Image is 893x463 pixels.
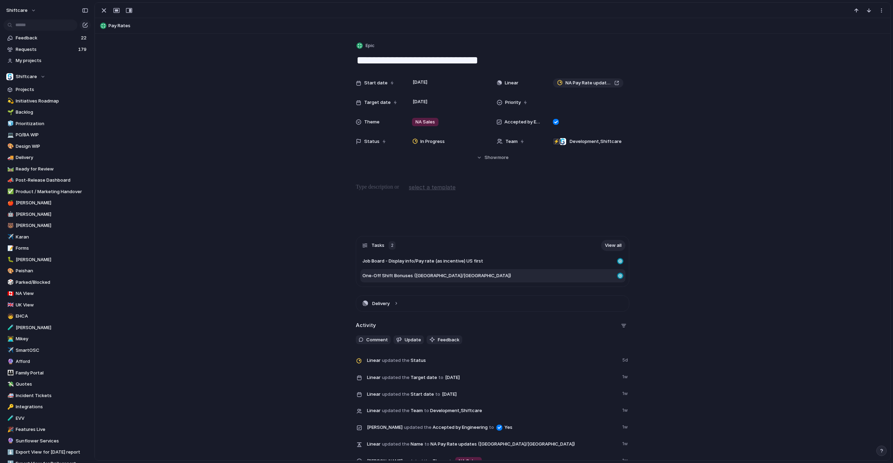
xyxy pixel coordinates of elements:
span: Pay Rates [108,22,887,29]
div: 🐻 [7,222,12,230]
span: UK View [16,302,88,309]
span: NA Sales [415,119,435,126]
div: ✅Product / Marketing Handover [3,187,91,197]
button: Delivery [356,296,629,311]
a: ✈️Karan [3,232,91,242]
span: EVV [16,415,88,422]
span: [PERSON_NAME] [367,424,403,431]
a: 🚑Incident Tickets [3,390,91,401]
div: 📝 [7,244,12,252]
span: updated the [382,441,410,448]
button: Pay Rates [98,20,887,31]
div: ✈️ [7,346,12,354]
span: to [438,374,443,381]
div: 🔮Afford [3,356,91,367]
span: NA View [16,290,88,297]
span: Update [405,336,421,343]
button: ⬇️ [6,449,13,456]
button: Comment [356,335,391,344]
button: 🤖 [6,211,13,218]
a: 🎨Peishan [3,266,91,276]
div: 🤖[PERSON_NAME] [3,209,91,220]
span: updated the [382,374,410,381]
span: Comment [366,336,388,343]
div: 🔑 [7,403,12,411]
span: Linear [367,441,381,448]
span: [PERSON_NAME] [16,256,88,263]
div: ✈️ [7,233,12,241]
span: to [424,407,429,414]
div: 🧒EHCA [3,311,91,321]
div: 🐛[PERSON_NAME] [3,255,91,265]
a: 🎨Design WIP [3,141,91,152]
span: 1w [622,372,629,380]
div: 🧪EVV [3,413,91,424]
span: 1w [622,422,629,431]
span: SmartOSC [16,347,88,354]
div: 🌱Backlog [3,107,91,117]
h2: Activity [356,321,376,329]
div: 🔮 [7,437,12,445]
span: updated the [404,424,432,431]
span: Epic [366,42,375,49]
div: 👪Family Portal [3,368,91,378]
button: 🐻 [6,222,13,229]
button: 💫 [6,98,13,105]
span: Family Portal [16,370,88,377]
span: Integrations [16,403,88,410]
span: 1w [622,405,629,414]
a: 🛤️Ready for Review [3,164,91,174]
span: Linear [367,374,381,381]
a: 🇨🇦NA View [3,288,91,299]
button: 🔮 [6,358,13,365]
span: Start date [367,389,618,399]
div: 💻 [7,131,12,139]
div: 💻PO/BA WIP [3,130,91,140]
div: 💫 [7,97,12,105]
span: Development , Shiftcare [430,407,482,414]
span: 179 [78,46,88,53]
a: 🎉Features Live [3,424,91,435]
span: updated the [382,407,410,414]
a: 📣Post-Release Dashboard [3,175,91,185]
span: Projects [16,86,88,93]
span: Accepted by Engineering [504,119,541,126]
a: 🧪[PERSON_NAME] [3,322,91,333]
div: 🐻[PERSON_NAME] [3,220,91,231]
div: 🌱 [7,108,12,116]
button: ✈️ [6,234,13,241]
div: ✅ [7,188,12,196]
span: [PERSON_NAME] [16,199,88,206]
a: My projects [3,55,91,66]
span: Mikey [16,335,88,342]
a: 🍎[PERSON_NAME] [3,198,91,208]
span: Name NA Pay Rate updates ([GEOGRAPHIC_DATA]/[GEOGRAPHIC_DATA]) [367,439,618,449]
span: select a template [409,183,456,191]
span: [DATE] [440,390,459,399]
button: Feedback [427,335,462,344]
div: 💸 [7,380,12,388]
div: 🧒 [7,312,12,320]
span: Theme [364,119,380,126]
div: 🔑Integrations [3,402,91,412]
div: 🚚 [7,154,12,162]
span: Design WIP [16,143,88,150]
span: Linear [367,357,381,364]
a: 🚚Delivery [3,152,91,163]
a: ✈️SmartOSC [3,345,91,356]
a: Projects [3,84,91,95]
span: Sunflower Services [16,438,88,445]
button: 🇨🇦 [6,290,13,297]
button: 🔮 [6,438,13,445]
div: 🧪 [7,414,12,422]
span: Status [367,355,618,365]
button: 👨‍💻 [6,335,13,342]
a: NA Pay Rate updates ([GEOGRAPHIC_DATA]/[GEOGRAPHIC_DATA]) [553,78,623,88]
button: 🧒 [6,313,13,320]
